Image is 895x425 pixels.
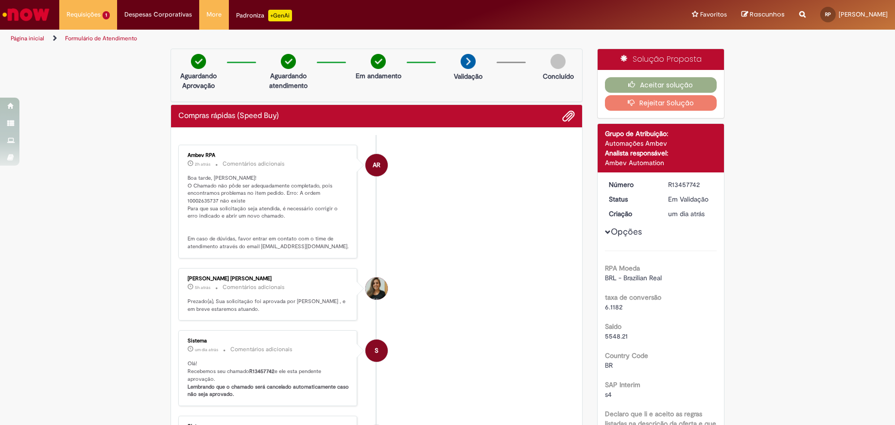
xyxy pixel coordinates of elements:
[562,110,575,122] button: Adicionar anexos
[188,276,349,282] div: [PERSON_NAME] [PERSON_NAME]
[605,158,717,168] div: Ambev Automation
[551,54,566,69] img: img-circle-grey.png
[375,339,379,362] span: S
[605,390,612,399] span: s4
[67,10,101,19] span: Requisições
[178,112,279,120] h2: Compras rápidas (Speed Buy) Histórico de tíquete
[371,54,386,69] img: check-circle-green.png
[195,347,218,353] time: 28/08/2025 13:05:15
[1,5,51,24] img: ServiceNow
[668,194,713,204] div: Em Validação
[839,10,888,18] span: [PERSON_NAME]
[365,154,388,176] div: Ambev RPA
[124,10,192,19] span: Despesas Corporativas
[230,345,293,354] small: Comentários adicionais
[598,49,724,70] div: Solução Proposta
[249,368,275,375] b: R13457742
[365,340,388,362] div: System
[741,10,785,19] a: Rascunhos
[543,71,574,81] p: Concluído
[668,209,705,218] time: 28/08/2025 13:05:03
[188,360,349,398] p: Olá! Recebemos seu chamado e ele esta pendente aprovação.
[65,34,137,42] a: Formulário de Atendimento
[188,174,349,251] p: Boa tarde, [PERSON_NAME]! O Chamado não pôde ser adequadamente completado, pois encontramos probl...
[373,153,380,177] span: AR
[605,303,622,311] span: 6.1182
[605,332,628,340] span: 5548.21
[700,10,727,19] span: Favoritos
[195,161,210,167] span: 2h atrás
[188,338,349,344] div: Sistema
[7,30,589,48] ul: Trilhas de página
[236,10,292,21] div: Padroniza
[605,77,717,93] button: Aceitar solução
[602,180,661,189] dt: Número
[281,54,296,69] img: check-circle-green.png
[223,160,285,168] small: Comentários adicionais
[223,283,285,291] small: Comentários adicionais
[605,264,640,272] b: RPA Moeda
[605,351,648,360] b: Country Code
[605,138,717,148] div: Automações Ambev
[356,71,401,81] p: Em andamento
[605,380,640,389] b: SAP Interim
[265,71,312,90] p: Aguardando atendimento
[188,153,349,158] div: Ambev RPA
[103,11,110,19] span: 1
[605,361,613,370] span: BR
[11,34,44,42] a: Página inicial
[602,194,661,204] dt: Status
[195,285,210,290] time: 29/08/2025 14:15:12
[605,293,661,302] b: taxa de conversão
[750,10,785,19] span: Rascunhos
[175,71,222,90] p: Aguardando Aprovação
[605,129,717,138] div: Grupo de Atribuição:
[191,54,206,69] img: check-circle-green.png
[605,95,717,111] button: Rejeitar Solução
[461,54,476,69] img: arrow-next.png
[668,209,713,219] div: 28/08/2025 13:05:03
[188,383,350,398] b: Lembrando que o chamado será cancelado automaticamente caso não seja aprovado.
[605,148,717,158] div: Analista responsável:
[268,10,292,21] p: +GenAi
[668,180,713,189] div: R13457742
[454,71,482,81] p: Validação
[605,273,662,282] span: BRL - Brazilian Real
[195,161,210,167] time: 29/08/2025 17:09:03
[365,277,388,300] div: Julie Santos Valeriano Da Silva
[195,285,210,290] span: 5h atrás
[605,322,621,331] b: Saldo
[188,298,349,313] p: Prezado(a), Sua solicitação foi aprovada por [PERSON_NAME] , e em breve estaremos atuando.
[207,10,222,19] span: More
[825,11,831,17] span: RP
[195,347,218,353] span: um dia atrás
[668,209,705,218] span: um dia atrás
[602,209,661,219] dt: Criação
